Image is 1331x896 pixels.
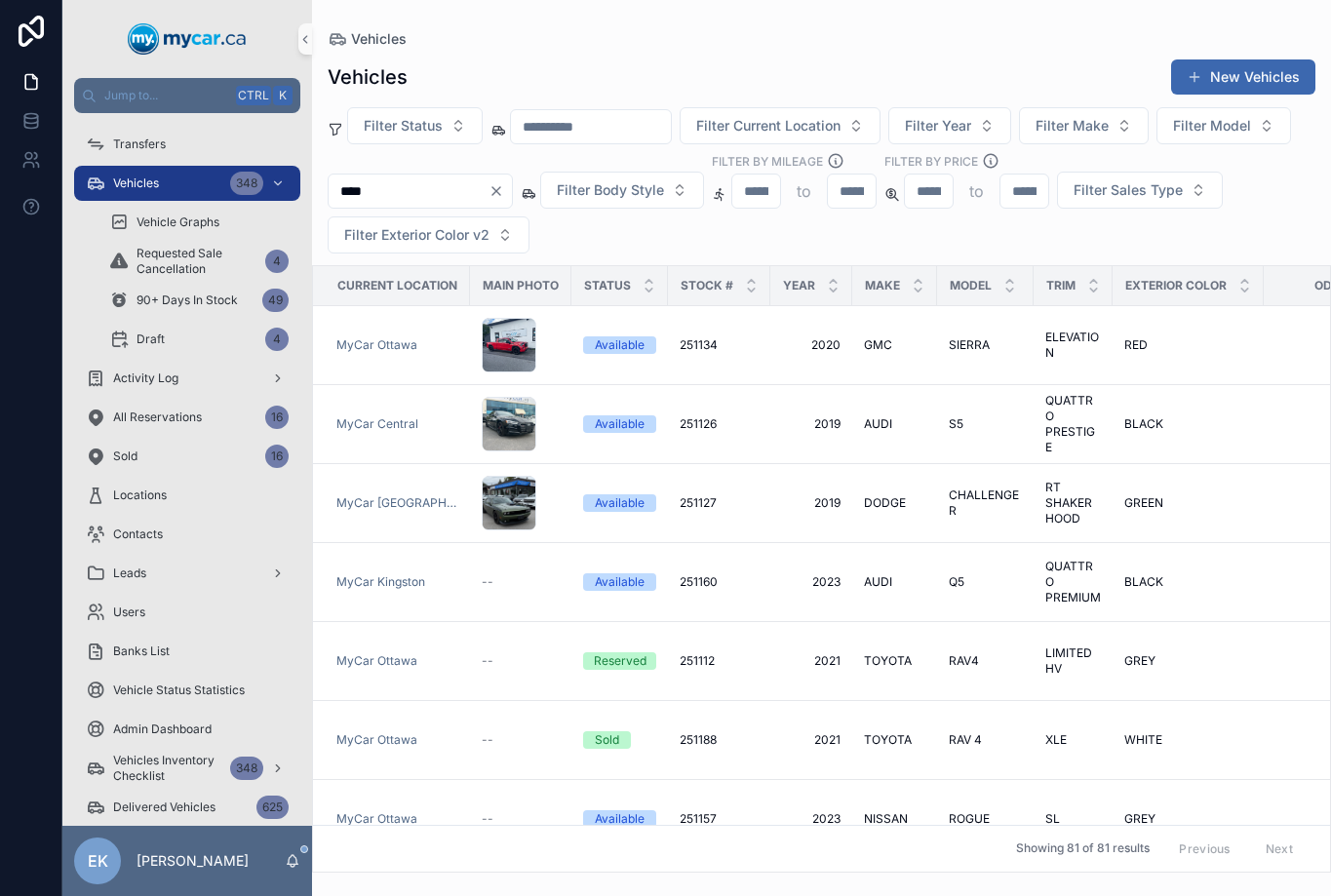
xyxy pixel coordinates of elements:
[1124,337,1148,353] span: RED
[782,416,841,432] span: 2019
[482,811,493,827] span: --
[482,811,560,827] a: --
[336,653,458,669] a: MyCar Ottawa
[1124,732,1252,748] a: WHITE
[336,337,417,353] span: MyCar Ottawa
[1124,416,1163,432] span: BLACK
[1171,59,1315,95] button: New Vehicles
[1045,732,1101,748] a: XLE
[949,487,1022,519] a: CHALLENGER
[74,634,300,669] a: Banks List
[583,336,656,354] a: Available
[1173,116,1251,136] span: Filter Model
[1124,574,1163,590] span: BLACK
[864,337,892,353] span: GMC
[265,406,289,429] div: 16
[949,653,1022,669] a: RAV4
[595,336,645,354] div: Available
[113,721,212,737] span: Admin Dashboard
[336,416,418,432] a: MyCar Central
[74,790,300,825] a: Delivered Vehicles625
[336,416,458,432] a: MyCar Central
[864,811,908,827] span: NISSAN
[1057,172,1223,209] button: Select Button
[1045,330,1101,361] span: ELEVATION
[336,495,458,511] span: MyCar [GEOGRAPHIC_DATA]
[347,107,483,144] button: Select Button
[275,88,291,103] span: K
[74,166,300,201] a: Vehicles348
[782,811,841,827] span: 2023
[1124,495,1252,511] a: GREEN
[583,494,656,512] a: Available
[336,653,417,669] span: MyCar Ottawa
[74,478,300,513] a: Locations
[336,732,417,748] a: MyCar Ottawa
[949,416,1022,432] a: S5
[864,811,925,827] a: NISSAN
[483,278,559,293] span: Main Photo
[1124,811,1252,827] a: GREY
[1045,645,1101,677] span: LIMITED HV
[104,88,228,103] span: Jump to...
[584,278,631,293] span: Status
[98,283,300,318] a: 90+ Days In Stock49
[782,337,841,353] a: 2020
[1045,732,1067,748] span: XLE
[1045,480,1101,526] span: RT SHAKER HOOD
[583,415,656,433] a: Available
[595,731,619,749] div: Sold
[128,23,247,55] img: App logo
[336,337,458,353] a: MyCar Ottawa
[336,574,458,590] a: MyCar Kingston
[1045,393,1101,455] a: QUATTRO PRESTIGE
[489,183,512,199] button: Clear
[1045,559,1101,605] a: QUATTRO PREMIUM
[364,116,443,136] span: Filter Status
[864,732,925,748] a: TOYOTA
[1124,574,1252,590] a: BLACK
[864,574,925,590] a: AUDI
[1074,180,1183,200] span: Filter Sales Type
[949,337,1022,353] a: SIERRA
[680,416,717,432] span: 251126
[351,29,407,49] span: Vehicles
[482,732,493,748] span: --
[782,495,841,511] a: 2019
[594,652,646,670] div: Reserved
[265,328,289,351] div: 4
[336,811,417,827] a: MyCar Ottawa
[583,573,656,591] a: Available
[262,289,289,312] div: 49
[113,409,202,425] span: All Reservations
[884,152,978,170] label: FILTER BY PRICE
[137,214,219,230] span: Vehicle Graphs
[1124,495,1163,511] span: GREEN
[74,595,300,630] a: Users
[583,652,656,670] a: Reserved
[949,732,1022,748] a: RAV 4
[74,517,300,552] a: Contacts
[1124,653,1252,669] a: GREY
[864,653,912,669] span: TOYOTA
[595,415,645,433] div: Available
[583,810,656,828] a: Available
[74,439,300,474] a: Sold16
[949,811,1022,827] a: ROGUE
[680,811,759,827] a: 251157
[680,732,759,748] a: 251188
[230,172,263,195] div: 348
[949,732,982,748] span: RAV 4
[681,278,733,293] span: Stock #
[696,116,841,136] span: Filter Current Location
[797,179,811,203] p: to
[336,574,425,590] span: MyCar Kingston
[336,732,458,748] a: MyCar Ottawa
[1124,416,1252,432] a: BLACK
[113,136,166,152] span: Transfers
[782,732,841,748] span: 2021
[482,653,493,669] span: --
